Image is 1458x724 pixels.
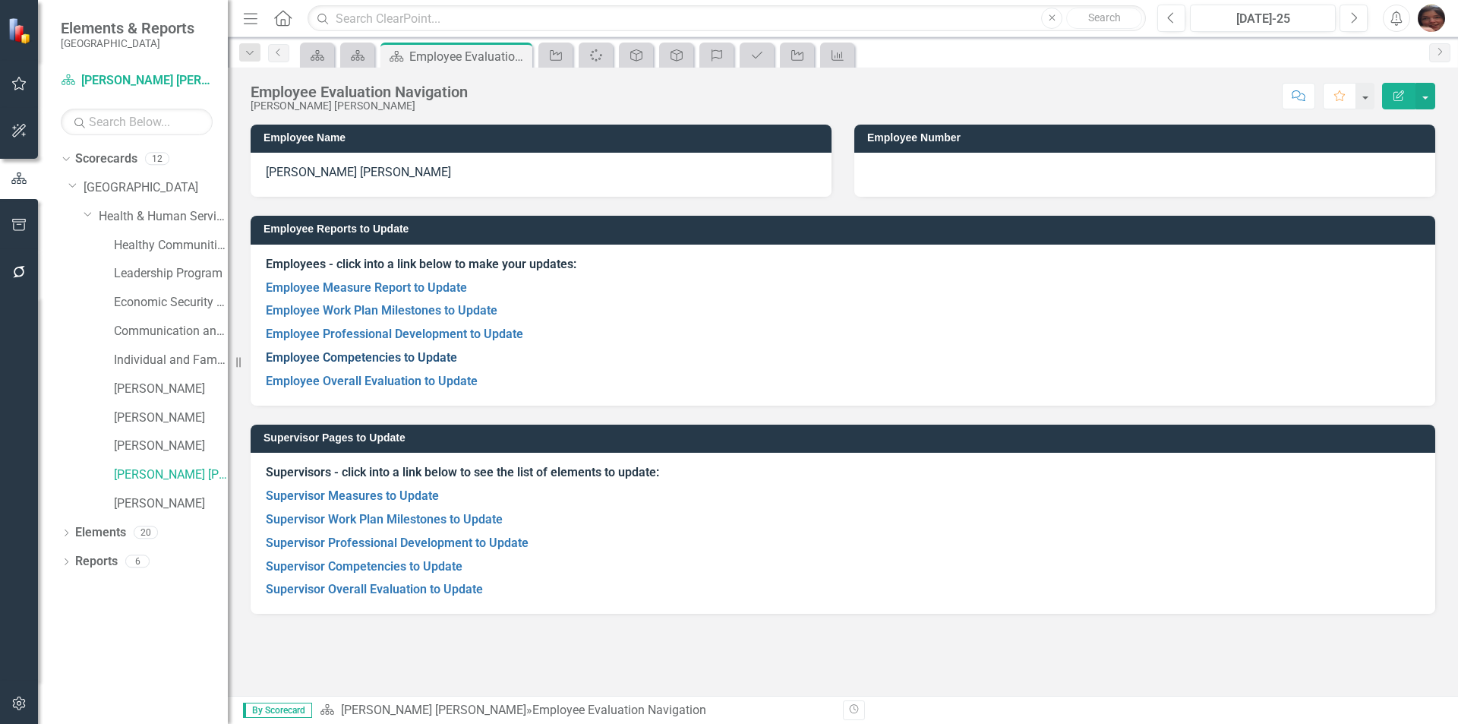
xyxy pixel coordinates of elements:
[114,409,228,427] a: [PERSON_NAME]
[1195,10,1330,28] div: [DATE]-25
[8,17,34,43] img: ClearPoint Strategy
[125,555,150,568] div: 6
[409,47,529,66] div: Employee Evaluation Navigation
[75,524,126,542] a: Elements
[114,323,228,340] a: Communication and Coordination Program
[99,208,228,226] a: Health & Human Services Department
[266,536,529,550] a: Supervisor Professional Development to Update
[114,438,228,455] a: [PERSON_NAME]
[341,703,526,717] a: [PERSON_NAME] [PERSON_NAME]
[114,466,228,484] a: [PERSON_NAME] [PERSON_NAME]
[266,327,523,341] a: Employee Professional Development to Update
[251,100,468,112] div: [PERSON_NAME] [PERSON_NAME]
[867,132,1428,144] h3: Employee Number
[243,703,312,718] span: By Scorecard
[134,526,158,539] div: 20
[266,559,462,574] a: Supervisor Competencies to Update
[75,553,118,571] a: Reports
[114,381,228,398] a: [PERSON_NAME]
[1190,5,1336,32] button: [DATE]-25
[1088,11,1121,24] span: Search
[251,84,468,100] div: Employee Evaluation Navigation
[114,294,228,311] a: Economic Security Program
[266,374,478,388] a: Employee Overall Evaluation to Update
[266,488,439,503] a: Supervisor Measures to Update
[308,5,1146,32] input: Search ClearPoint...
[264,432,1428,444] h3: Supervisor Pages to Update
[84,179,228,197] a: [GEOGRAPHIC_DATA]
[266,303,497,318] a: Employee Work Plan Milestones to Update
[61,109,213,135] input: Search Below...
[61,37,194,49] small: [GEOGRAPHIC_DATA]
[75,150,137,168] a: Scorecards
[264,223,1428,235] h3: Employee Reports to Update
[266,465,659,479] strong: Supervisors - click into a link below to see the list of elements to update:
[320,702,832,719] div: »
[1066,8,1142,29] button: Search
[1418,5,1445,32] img: Lana Athey
[266,280,467,295] a: Employee Measure Report to Update
[114,265,228,283] a: Leadership Program
[266,350,457,365] a: Employee Competencies to Update
[266,257,576,271] strong: Employees - click into a link below to make your updates:
[532,703,706,717] div: Employee Evaluation Navigation
[61,72,213,90] a: [PERSON_NAME] [PERSON_NAME]
[114,352,228,369] a: Individual and Family Health Program
[114,237,228,255] a: Healthy Communities Program
[266,512,503,526] a: Supervisor Work Plan Milestones to Update
[266,582,483,596] a: Supervisor Overall Evaluation to Update
[264,132,824,144] h3: Employee Name
[145,153,169,166] div: 12
[114,495,228,513] a: [PERSON_NAME]
[61,19,194,37] span: Elements & Reports
[266,164,816,182] p: [PERSON_NAME] [PERSON_NAME]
